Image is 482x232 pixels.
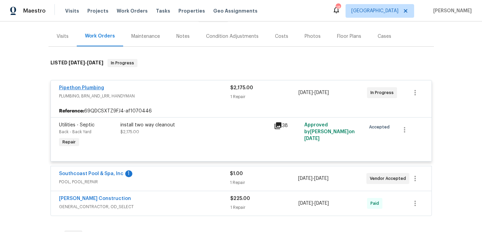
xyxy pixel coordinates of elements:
[298,89,329,96] span: -
[298,176,312,181] span: [DATE]
[65,7,79,14] span: Visits
[230,196,250,201] span: $225.00
[274,122,301,130] div: 38
[230,204,299,211] div: 1 Repair
[125,170,132,177] div: 1
[50,59,103,67] h6: LISTED
[59,203,230,210] span: GENERAL_CONTRACTOR, OD_SELECT
[298,201,313,206] span: [DATE]
[305,33,321,40] div: Photos
[230,179,298,186] div: 1 Repair
[59,108,84,114] b: Reference:
[178,7,205,14] span: Properties
[298,200,329,207] span: -
[48,52,434,74] div: LISTED [DATE]-[DATE]In Progress
[51,105,432,117] div: 69QDCSXTZ9FJ4-af1070446
[230,86,253,90] span: $2,175.00
[120,130,139,134] span: $2,175.00
[59,123,94,127] span: Utilities - Septic
[108,60,137,66] span: In Progress
[230,93,299,100] div: 1 Repair
[336,4,340,11] div: 18
[59,86,104,90] a: Pipethon Plumbing
[87,7,108,14] span: Projects
[351,7,398,14] span: [GEOGRAPHIC_DATA]
[85,33,115,40] div: Work Orders
[23,7,46,14] span: Maestro
[59,196,131,201] a: [PERSON_NAME] Construction
[59,130,91,134] span: Back - Back Yard
[176,33,190,40] div: Notes
[314,176,328,181] span: [DATE]
[117,7,148,14] span: Work Orders
[304,123,355,141] span: Approved by [PERSON_NAME] on
[370,175,409,182] span: Vendor Accepted
[315,201,329,206] span: [DATE]
[69,60,85,65] span: [DATE]
[370,89,396,96] span: In Progress
[315,90,329,95] span: [DATE]
[87,60,103,65] span: [DATE]
[60,139,78,145] span: Repair
[337,33,361,40] div: Floor Plans
[378,33,391,40] div: Cases
[59,179,230,185] span: POOL, POOL_REPAIR
[57,33,69,40] div: Visits
[131,33,160,40] div: Maintenance
[59,93,230,99] span: PLUMBING, BRN_AND_LRR, HANDYMAN
[430,7,472,14] span: [PERSON_NAME]
[156,9,170,13] span: Tasks
[59,171,123,176] a: Southcoast Pool & Spa, Inc
[298,175,328,182] span: -
[370,200,382,207] span: Paid
[213,7,258,14] span: Geo Assignments
[304,136,320,141] span: [DATE]
[275,33,288,40] div: Costs
[69,60,103,65] span: -
[206,33,259,40] div: Condition Adjustments
[230,171,243,176] span: $1.00
[120,122,270,128] div: install two way cleanout
[369,124,392,130] span: Accepted
[298,90,313,95] span: [DATE]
